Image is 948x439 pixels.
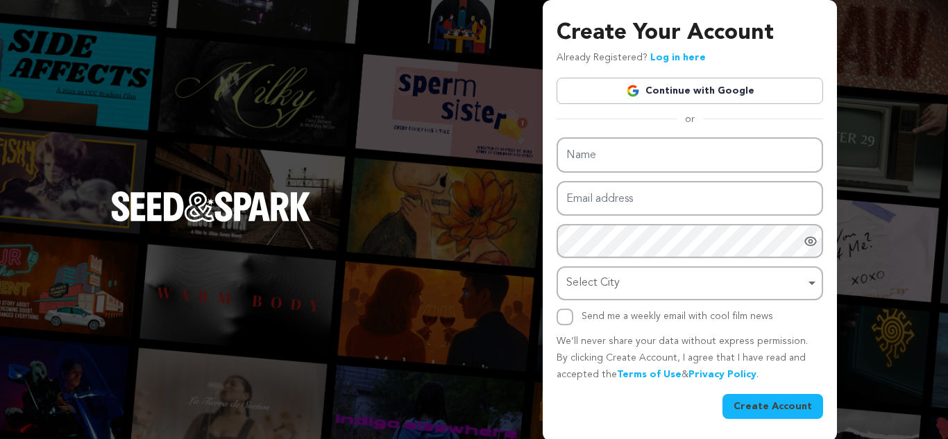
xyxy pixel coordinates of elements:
[111,191,311,250] a: Seed&Spark Homepage
[557,78,823,104] a: Continue with Google
[626,84,640,98] img: Google logo
[650,53,706,62] a: Log in here
[557,334,823,383] p: We’ll never share your data without express permission. By clicking Create Account, I agree that ...
[557,17,823,50] h3: Create Your Account
[804,234,818,248] a: Show password as plain text. Warning: this will display your password on the screen.
[688,370,756,379] a: Privacy Policy
[557,137,823,173] input: Name
[111,191,311,222] img: Seed&Spark Logo
[566,273,805,293] div: Select City
[557,50,706,67] p: Already Registered?
[677,112,703,126] span: or
[722,394,823,419] button: Create Account
[582,311,773,321] label: Send me a weekly email with cool film news
[557,181,823,216] input: Email address
[617,370,682,379] a: Terms of Use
